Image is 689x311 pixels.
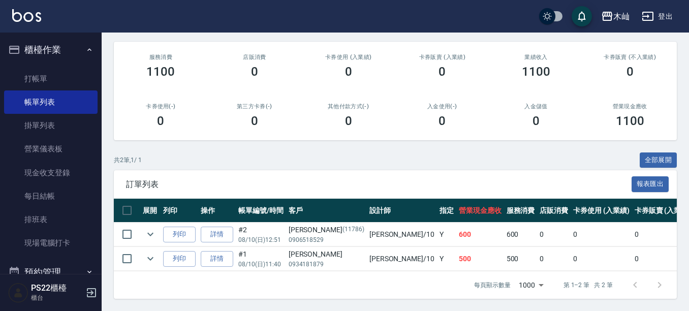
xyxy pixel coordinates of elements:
a: 營業儀表板 [4,137,98,161]
h3: 0 [627,65,634,79]
h3: 0 [345,65,352,79]
h3: 0 [157,114,164,128]
h3: 0 [439,114,446,128]
img: Logo [12,9,41,22]
p: 櫃台 [31,293,83,302]
h2: 入金儲值 [502,103,571,110]
a: 排班表 [4,208,98,231]
td: Y [437,223,456,246]
button: 櫃檯作業 [4,37,98,63]
button: 預約管理 [4,259,98,286]
td: #2 [236,223,286,246]
a: 現金收支登錄 [4,161,98,184]
button: expand row [143,227,158,242]
th: 操作 [198,199,236,223]
h2: 業績收入 [502,54,571,60]
h3: 0 [439,65,446,79]
a: 詳情 [201,251,233,267]
td: 500 [504,247,538,271]
p: 0906518529 [289,235,364,244]
h3: 0 [251,114,258,128]
td: 600 [504,223,538,246]
p: 第 1–2 筆 共 2 筆 [563,281,613,290]
h2: 卡券販賣 (入業績) [408,54,477,60]
td: 0 [571,223,632,246]
p: 0934181879 [289,260,364,269]
p: 每頁顯示數量 [474,281,511,290]
h2: 營業現金應收 [595,103,665,110]
h3: 0 [533,114,540,128]
th: 指定 [437,199,456,223]
td: #1 [236,247,286,271]
p: 08/10 (日) 11:40 [238,260,284,269]
button: 登出 [638,7,677,26]
td: 600 [456,223,504,246]
td: 0 [537,247,571,271]
h3: 1100 [616,114,644,128]
a: 每日結帳 [4,184,98,208]
th: 展開 [140,199,161,223]
button: expand row [143,251,158,266]
h2: 卡券使用 (入業績) [314,54,383,60]
h3: 服務消費 [126,54,196,60]
h2: 店販消費 [220,54,290,60]
div: [PERSON_NAME] [289,249,364,260]
div: 木屾 [613,10,630,23]
td: Y [437,247,456,271]
p: (11786) [342,225,364,235]
img: Person [8,283,28,303]
th: 營業現金應收 [456,199,504,223]
h2: 卡券使用(-) [126,103,196,110]
td: 0 [571,247,632,271]
h5: PS22櫃檯 [31,283,83,293]
th: 列印 [161,199,198,223]
th: 店販消費 [537,199,571,223]
th: 帳單編號/時間 [236,199,286,223]
h3: 1100 [522,65,550,79]
h2: 卡券販賣 (不入業績) [595,54,665,60]
p: 共 2 筆, 1 / 1 [114,155,142,165]
h3: 1100 [146,65,175,79]
h2: 第三方卡券(-) [220,103,290,110]
h3: 0 [345,114,352,128]
a: 現場電腦打卡 [4,231,98,255]
th: 服務消費 [504,199,538,223]
button: 木屾 [597,6,634,27]
button: 報表匯出 [632,176,669,192]
button: 列印 [163,251,196,267]
th: 客戶 [286,199,367,223]
h3: 0 [251,65,258,79]
p: 08/10 (日) 12:51 [238,235,284,244]
div: 1000 [515,271,547,299]
td: 500 [456,247,504,271]
h2: 其他付款方式(-) [314,103,383,110]
a: 報表匯出 [632,179,669,189]
a: 帳單列表 [4,90,98,114]
td: [PERSON_NAME] /10 [367,223,437,246]
a: 詳情 [201,227,233,242]
span: 訂單列表 [126,179,632,190]
button: save [572,6,592,26]
th: 卡券使用 (入業績) [571,199,632,223]
a: 掛單列表 [4,114,98,137]
td: 0 [537,223,571,246]
div: [PERSON_NAME] [289,225,364,235]
a: 打帳單 [4,67,98,90]
button: 全部展開 [640,152,677,168]
td: [PERSON_NAME] /10 [367,247,437,271]
h2: 入金使用(-) [408,103,477,110]
th: 設計師 [367,199,437,223]
button: 列印 [163,227,196,242]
